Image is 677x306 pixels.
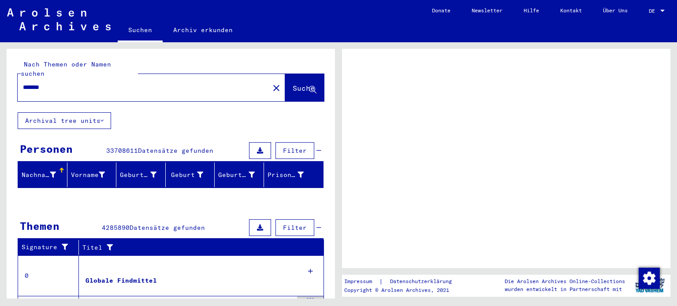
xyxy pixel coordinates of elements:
div: Signature [22,240,81,254]
mat-header-cell: Geburtsdatum [215,162,264,187]
button: Filter [275,219,314,236]
img: yv_logo.png [633,274,666,296]
mat-label: Nach Themen oder Namen suchen [21,60,111,77]
a: Suchen [118,19,163,42]
div: Titel [82,240,315,254]
span: Filter [283,224,307,232]
mat-header-cell: Nachname [18,162,67,187]
div: 350 [297,296,324,305]
a: Impressum [344,277,379,286]
p: Copyright © Arolsen Archives, 2021 [344,286,462,294]
mat-header-cell: Vorname [67,162,117,187]
p: Die Arolsen Archives Online-Collections [505,277,625,285]
div: Nachname [22,168,67,182]
button: Suche [285,74,324,101]
div: Geburt‏ [169,168,215,182]
span: Filter [283,147,307,155]
img: Zustimmung ändern [639,268,660,289]
div: Nachname [22,170,56,180]
mat-header-cell: Geburt‏ [166,162,215,187]
div: Geburtsname [120,170,156,180]
div: Globale Findmittel [86,276,157,285]
p: wurden entwickelt in Partnerschaft mit [505,285,625,293]
img: Arolsen_neg.svg [7,8,111,30]
div: Titel [82,243,306,252]
button: Clear [268,79,285,96]
div: Geburtsdatum [218,168,266,182]
div: | [344,277,462,286]
div: Geburtsdatum [218,170,255,180]
mat-header-cell: Geburtsname [116,162,166,187]
span: DE [649,8,658,14]
div: Signature [22,243,72,252]
div: Prisoner # [268,170,304,180]
span: 4285890 [102,224,130,232]
div: Geburt‏ [169,170,204,180]
span: 33708611 [106,147,138,155]
div: Vorname [71,168,116,182]
button: Archival tree units [18,112,111,129]
span: Datensätze gefunden [130,224,205,232]
mat-icon: close [271,83,282,93]
button: Filter [275,142,314,159]
div: Geburtsname [120,168,167,182]
td: 0 [18,255,79,296]
div: Personen [20,141,73,157]
span: Datensätze gefunden [138,147,213,155]
div: Themen [20,218,60,234]
span: Suche [293,84,315,92]
a: Datenschutzerklärung [383,277,462,286]
div: Vorname [71,170,105,180]
a: Archiv erkunden [163,19,243,41]
mat-header-cell: Prisoner # [264,162,324,187]
div: Prisoner # [268,168,315,182]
